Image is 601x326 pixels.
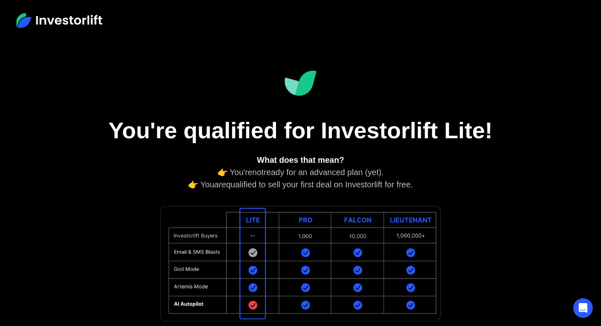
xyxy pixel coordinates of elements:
h1: You're qualified for Investorlift Lite! [96,117,505,144]
img: Investorlift Dashboard [284,70,317,96]
em: not [252,168,264,177]
em: are [214,180,226,189]
strong: What does that mean? [257,155,344,164]
div: 👉 You're ready for an advanced plan (yet). 👉 You qualified to sell your first deal on Investorlif... [125,154,476,191]
div: Open Intercom Messenger [573,298,593,318]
